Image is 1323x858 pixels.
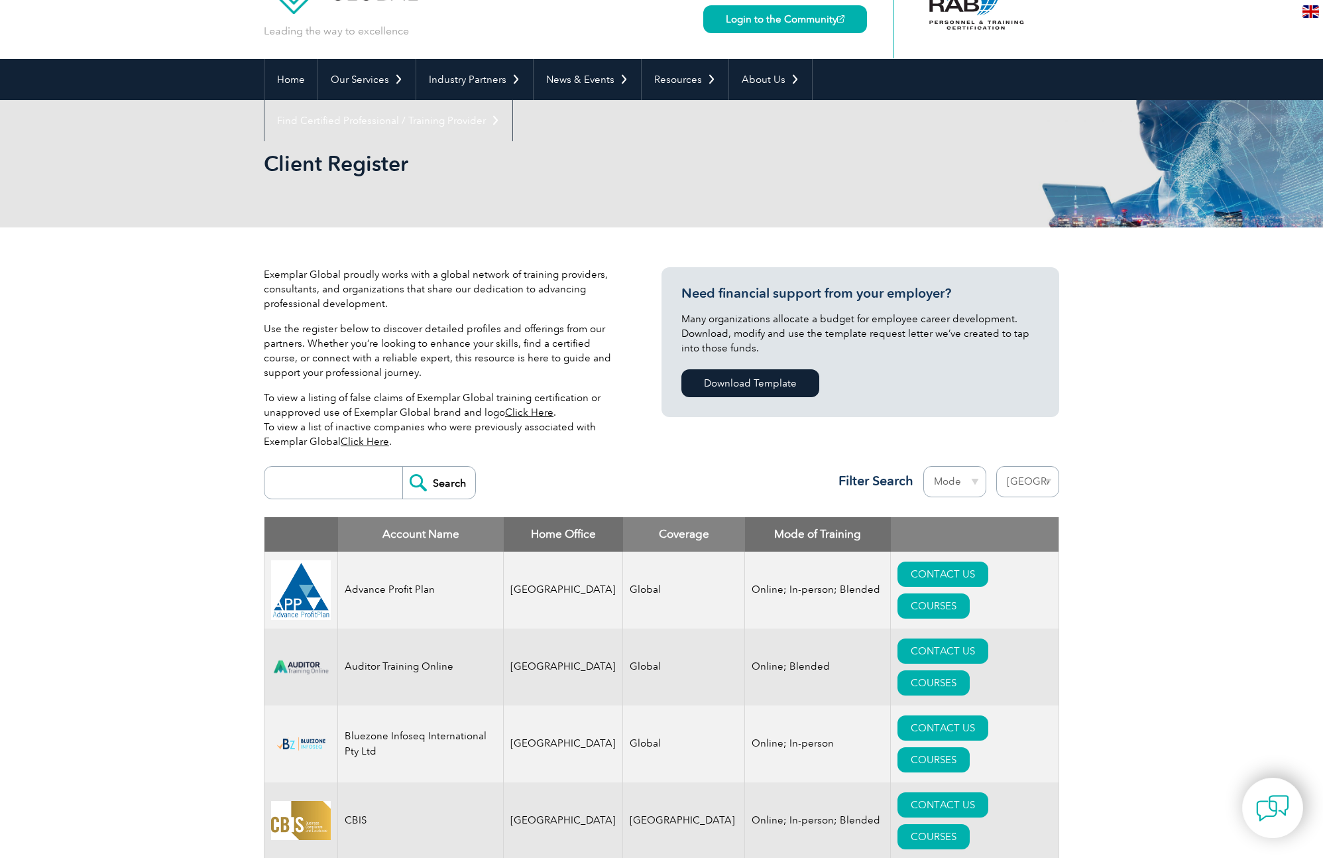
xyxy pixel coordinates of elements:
a: Download Template [681,369,819,397]
a: Find Certified Professional / Training Provider [264,100,512,141]
a: Click Here [341,436,389,448]
th: : activate to sort column ascending [891,517,1059,552]
a: About Us [729,59,812,100]
h3: Filter Search [831,473,913,489]
img: bf5d7865-000f-ed11-b83d-00224814fd52-logo.png [271,734,331,754]
img: contact-chat.png [1256,792,1289,825]
p: Use the register below to discover detailed profiles and offerings from our partners. Whether you... [264,322,622,380]
a: COURSES [897,670,970,696]
th: Account Name: activate to sort column descending [338,517,504,552]
td: [GEOGRAPHIC_DATA] [504,705,623,782]
a: Industry Partners [416,59,533,100]
a: COURSES [897,747,970,772]
a: CONTACT US [897,792,988,818]
td: [GEOGRAPHIC_DATA] [504,552,623,629]
a: CONTACT US [897,639,988,664]
th: Mode of Training: activate to sort column ascending [745,517,891,552]
a: COURSES [897,593,970,619]
td: Bluezone Infoseq International Pty Ltd [338,705,504,782]
td: Online; Blended [745,629,891,705]
img: en [1302,5,1319,18]
a: Click Here [505,406,553,418]
td: Global [623,629,745,705]
th: Coverage: activate to sort column ascending [623,517,745,552]
td: Online; In-person; Blended [745,552,891,629]
td: Global [623,552,745,629]
a: Our Services [318,59,416,100]
img: 07dbdeaf-5408-eb11-a813-000d3ae11abd-logo.jpg [271,801,331,840]
h3: Need financial support from your employer? [681,285,1039,302]
a: CONTACT US [897,562,988,587]
img: cd2924ac-d9bc-ea11-a814-000d3a79823d-logo.jpg [271,560,331,620]
p: To view a listing of false claims of Exemplar Global training certification or unapproved use of ... [264,391,622,449]
img: open_square.png [837,15,844,23]
p: Leading the way to excellence [264,24,409,38]
a: Login to the Community [703,5,867,33]
td: Online; In-person [745,705,891,782]
th: Home Office: activate to sort column ascending [504,517,623,552]
input: Search [402,467,475,499]
h2: Client Register [264,153,821,174]
a: News & Events [534,59,641,100]
td: Auditor Training Online [338,629,504,705]
a: Home [264,59,317,100]
td: Global [623,705,745,782]
a: Resources [642,59,728,100]
a: CONTACT US [897,715,988,741]
p: Exemplar Global proudly works with a global network of training providers, consultants, and organ... [264,267,622,311]
p: Many organizations allocate a budget for employee career development. Download, modify and use th... [681,312,1039,355]
td: [GEOGRAPHIC_DATA] [504,629,623,705]
a: COURSES [897,824,970,849]
td: Advance Profit Plan [338,552,504,629]
img: d024547b-a6e0-e911-a812-000d3a795b83-logo.png [271,652,331,682]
